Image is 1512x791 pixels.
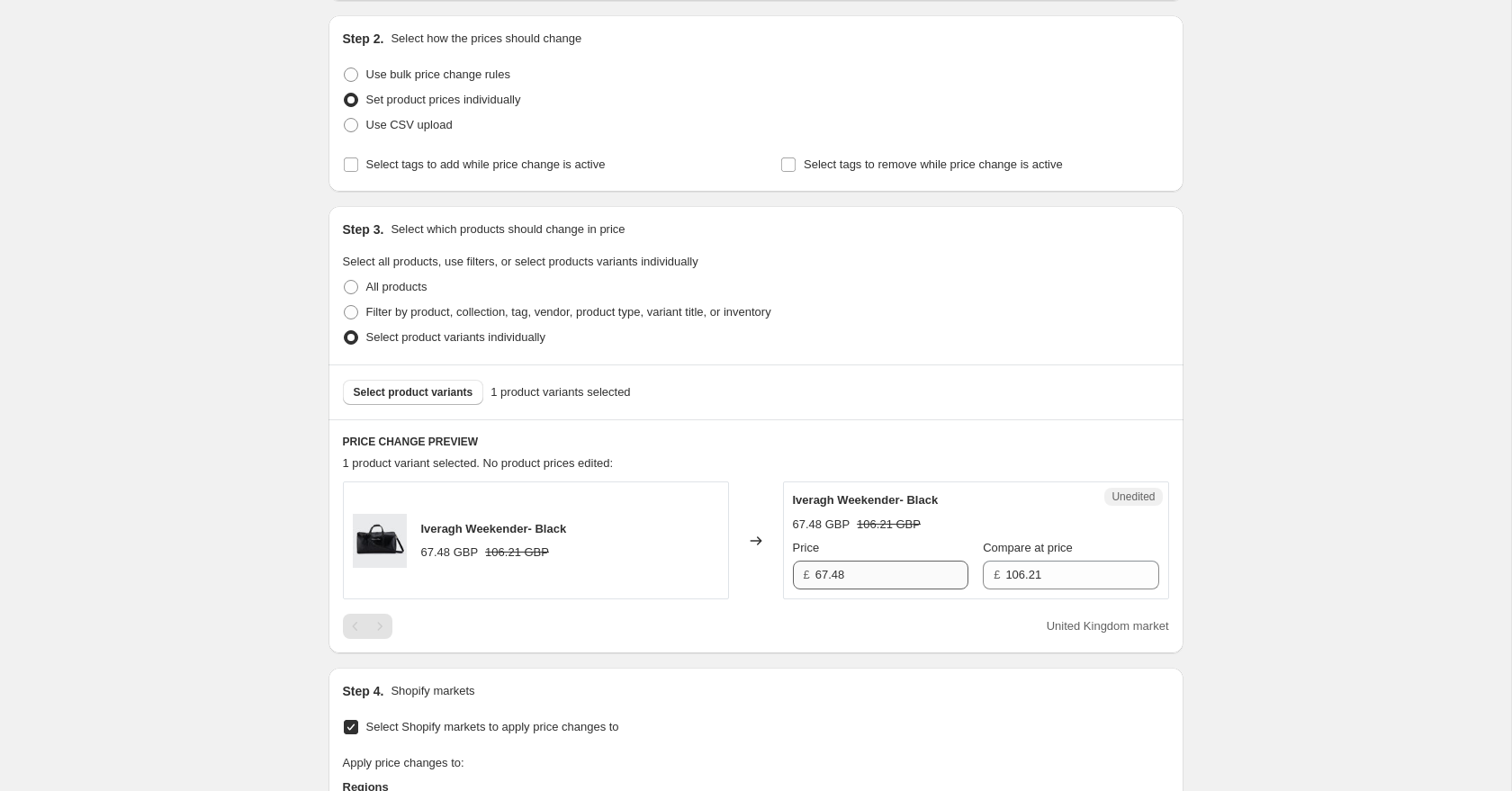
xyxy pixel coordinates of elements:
[1111,490,1155,504] span: Unedited
[994,568,1000,581] span: £
[366,93,521,106] span: Set product prices individually
[343,756,464,769] span: Apply price changes to:
[343,380,484,405] button: Select product variants
[366,720,619,733] span: Select Shopify markets to apply price changes to
[343,220,384,238] h2: Step 3.
[366,280,427,293] span: All products
[793,541,820,554] span: Price
[983,541,1073,554] span: Compare at price
[391,30,581,48] p: Select how the prices should change
[366,67,510,81] span: Use bulk price change rules
[366,305,771,319] span: Filter by product, collection, tag, vendor, product type, variant title, or inventory
[793,493,939,507] span: Iveragh Weekender- Black
[1047,619,1169,633] span: United Kingdom market
[353,514,407,568] img: BLKBG1324_1-min_80x.jpg
[490,383,630,401] span: 1 product variants selected
[343,30,384,48] h2: Step 2.
[366,157,606,171] span: Select tags to add while price change is active
[366,330,545,344] span: Select product variants individually
[343,614,392,639] nav: Pagination
[857,516,921,534] strike: 106.21 GBP
[391,220,625,238] p: Select which products should change in price
[391,682,474,700] p: Shopify markets
[485,544,549,562] strike: 106.21 GBP
[366,118,453,131] span: Use CSV upload
[804,568,810,581] span: £
[421,544,479,562] div: 67.48 GBP
[421,522,567,535] span: Iveragh Weekender- Black
[343,255,698,268] span: Select all products, use filters, or select products variants individually
[804,157,1063,171] span: Select tags to remove while price change is active
[793,516,850,534] div: 67.48 GBP
[354,385,473,400] span: Select product variants
[343,682,384,700] h2: Step 4.
[343,456,614,470] span: 1 product variant selected. No product prices edited:
[343,435,1169,449] h6: PRICE CHANGE PREVIEW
